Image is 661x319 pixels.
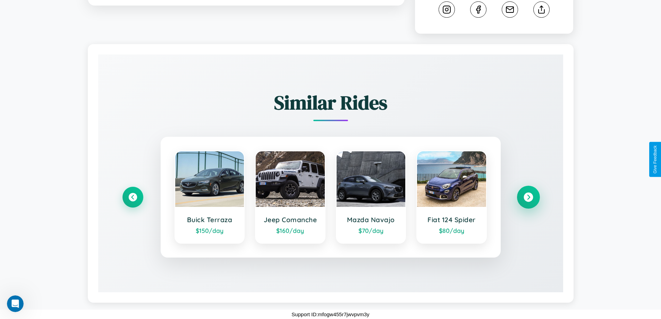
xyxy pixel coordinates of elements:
iframe: Intercom live chat [7,295,24,312]
div: $ 70 /day [344,227,399,234]
a: Jeep Comanche$160/day [255,151,325,244]
h3: Fiat 124 Spider [424,216,479,224]
div: $ 80 /day [424,227,479,234]
div: $ 150 /day [182,227,237,234]
h3: Buick Terraza [182,216,237,224]
div: Give Feedback [653,145,658,174]
a: Buick Terraza$150/day [175,151,245,244]
h2: Similar Rides [122,89,539,116]
p: Support ID: mfogw455r7jwvpvm3y [291,310,369,319]
a: Fiat 124 Spider$80/day [416,151,487,244]
div: $ 160 /day [263,227,318,234]
h3: Jeep Comanche [263,216,318,224]
h3: Mazda Navajo [344,216,399,224]
a: Mazda Navajo$70/day [336,151,406,244]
